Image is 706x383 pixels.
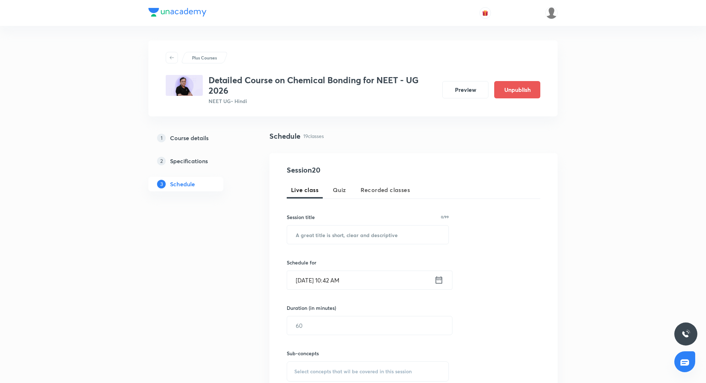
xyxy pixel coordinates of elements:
h6: Duration (in minutes) [287,304,336,312]
button: Unpublish [494,81,540,98]
h5: Schedule [170,180,195,188]
a: Company Logo [148,8,206,18]
a: 1Course details [148,131,246,145]
span: Select concepts that wil be covered in this session [294,369,412,374]
h5: Specifications [170,157,208,165]
img: Siddharth Mitra [545,7,558,19]
h5: Course details [170,134,209,142]
p: NEET UG • Hindi [209,97,437,105]
input: 60 [287,316,452,335]
p: 19 classes [303,132,324,140]
h3: Detailed Course on Chemical Bonding for NEET - UG 2026 [209,75,437,96]
h4: Session 20 [287,165,418,175]
h4: Schedule [269,131,300,142]
h6: Session title [287,213,315,221]
span: Recorded classes [361,186,410,194]
span: Quiz [333,186,346,194]
img: 52919ECF-2623-4140-9CB7-AD114F8BACF0_plus.png [166,75,203,96]
p: 0/99 [441,215,449,219]
input: A great title is short, clear and descriptive [287,226,448,244]
img: avatar [482,10,488,16]
h6: Sub-concepts [287,349,449,357]
img: Company Logo [148,8,206,17]
span: Live class [291,186,318,194]
p: 1 [157,134,166,142]
p: Plus Courses [192,54,217,61]
img: ttu [682,330,690,338]
button: avatar [479,7,491,19]
button: Preview [442,81,488,98]
a: 2Specifications [148,154,246,168]
p: 3 [157,180,166,188]
p: 2 [157,157,166,165]
h6: Schedule for [287,259,449,266]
